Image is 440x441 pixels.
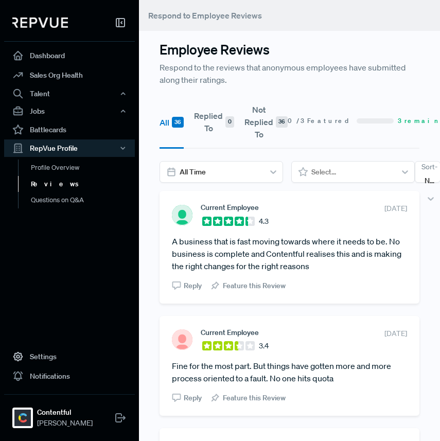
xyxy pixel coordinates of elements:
span: [DATE] [384,328,407,339]
img: Contentful [14,410,31,426]
div: 36 [276,116,288,128]
button: Talent [4,85,135,102]
span: Sort - [421,162,437,172]
button: Not Replied To 36 [244,95,288,149]
h3: Employee Reviews [160,41,419,57]
a: Reviews [18,176,149,192]
a: Profile Overview [18,160,149,176]
span: 3.4 [259,341,269,351]
button: Replied To 0 [194,95,234,149]
span: Reply [184,280,202,291]
a: Dashboard [4,46,135,65]
span: 0 / 3 Featured [288,116,353,126]
button: RepVue Profile [4,139,135,157]
a: Notifications [4,366,135,386]
span: Feature this Review [223,280,286,291]
button: Jobs [4,102,135,120]
span: Reply [184,393,202,403]
a: Questions on Q&A [18,192,149,208]
span: [DATE] [384,203,407,214]
a: Battlecards [4,120,135,139]
article: A business that is fast moving towards where it needs to be. No business is complete and Contentf... [172,235,407,272]
div: 36 [172,117,184,128]
button: All 36 [160,95,184,149]
span: 4.3 [259,216,269,227]
a: Settings [4,347,135,366]
span: Current Employee [201,328,259,337]
span: Respond to Employee Reviews [148,10,262,21]
a: Sales Org Health [4,65,135,85]
span: Feature this Review [223,393,286,403]
img: RepVue [12,17,68,28]
article: Fine for the most part. But things have gotten more and more process oriented to a fault. No one ... [172,360,407,384]
p: Respond to the reviews that anonymous employees have submitted along their ratings. [160,61,419,86]
span: Current Employee [201,203,259,211]
a: ContentfulContentful[PERSON_NAME] [4,394,135,433]
span: [PERSON_NAME] [37,418,93,429]
strong: Contentful [37,407,93,418]
div: 0 [225,116,234,128]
